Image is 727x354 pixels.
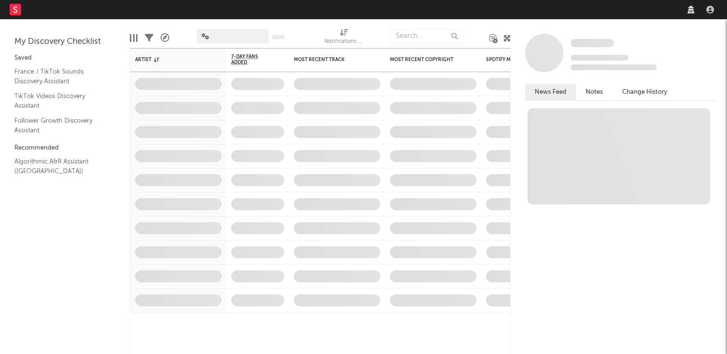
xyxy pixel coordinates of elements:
div: Recommended [14,142,115,154]
div: Saved [14,52,115,64]
div: Notifications (Artist) [325,36,363,48]
a: Algorithmic A&R Assistant ([GEOGRAPHIC_DATA]) [14,156,106,176]
a: Some Artist [571,38,614,48]
button: News Feed [525,84,576,100]
div: Most Recent Copyright [390,57,462,63]
input: Search... [390,29,463,43]
a: France / TikTok Sounds Discovery Assistant [14,66,106,86]
div: Edit Columns [130,24,138,52]
div: Artist [135,57,207,63]
a: Follower Growth Discovery Assistant [14,115,106,135]
button: Change History [613,84,677,100]
span: 7-Day Fans Added [231,54,270,65]
div: Most Recent Track [294,57,366,63]
button: Notes [576,84,613,100]
span: Some Artist [571,39,614,47]
button: Save [272,35,285,40]
div: Spotify Monthly Listeners [486,57,558,63]
span: Tracking Since: [DATE] [571,55,628,61]
div: Notifications (Artist) [325,24,363,52]
div: Filters [145,24,153,52]
div: My Discovery Checklist [14,36,115,48]
span: 0 fans last week [571,64,657,70]
div: A&R Pipeline [161,24,169,52]
a: TikTok Videos Discovery Assistant [14,91,106,111]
